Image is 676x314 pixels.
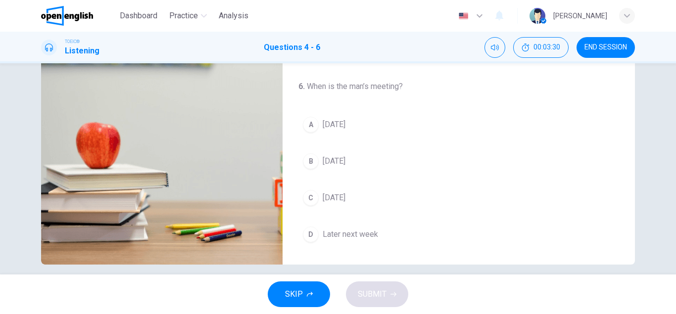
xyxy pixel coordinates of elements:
[268,281,330,307] button: SKIP
[169,10,198,22] span: Practice
[577,37,635,58] button: END SESSION
[530,8,545,24] img: Profile picture
[298,112,619,137] button: A[DATE]
[219,10,248,22] span: Analysis
[65,38,80,45] span: TOEIC®
[298,149,619,174] button: B[DATE]
[323,228,378,240] span: Later next week
[116,7,161,25] button: Dashboard
[584,44,627,51] span: END SESSION
[298,222,619,247] button: DLater next week
[41,6,116,26] a: OpenEnglish logo
[165,7,211,25] button: Practice
[264,42,320,53] h1: Questions 4 - 6
[285,287,303,301] span: SKIP
[553,10,607,22] div: [PERSON_NAME]
[65,45,99,57] h1: Listening
[303,226,319,242] div: D
[323,155,345,167] span: [DATE]
[215,7,252,25] button: Analysis
[457,12,470,20] img: en
[323,119,345,131] span: [DATE]
[298,82,307,91] h4: 6 .
[298,185,619,210] button: C[DATE]
[41,24,283,265] img: Conversations
[303,190,319,206] div: C
[120,10,157,22] span: Dashboard
[533,44,560,51] span: 00:03:30
[323,192,345,204] span: [DATE]
[41,6,93,26] img: OpenEnglish logo
[303,117,319,133] div: A
[513,37,569,58] button: 00:03:30
[513,37,569,58] div: Hide
[303,153,319,169] div: B
[298,81,619,92] h4: When is the man’s meeting?
[484,37,505,58] div: Mute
